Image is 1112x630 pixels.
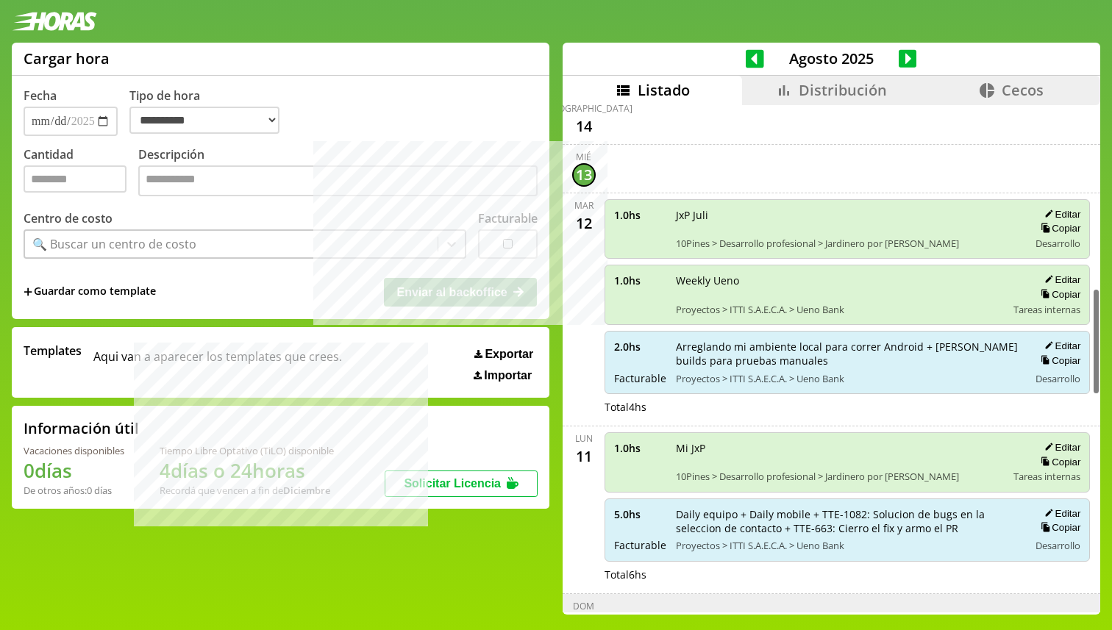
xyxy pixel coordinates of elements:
[614,371,666,385] span: Facturable
[1036,288,1080,301] button: Copiar
[573,600,594,612] div: dom
[138,165,538,196] textarea: Descripción
[283,484,330,497] b: Diciembre
[24,484,124,497] div: De otros años: 0 días
[485,348,533,361] span: Exportar
[605,568,1091,581] div: Total 6 hs
[1036,354,1080,367] button: Copiar
[572,115,596,138] div: 14
[24,457,124,484] h1: 0 días
[1002,80,1044,100] span: Cecos
[24,284,156,300] span: +Guardar como template
[614,340,666,354] span: 2.0 hs
[24,444,124,457] div: Vacaciones disponibles
[764,49,899,68] span: Agosto 2025
[24,418,139,438] h2: Información útil
[676,273,1004,287] span: Weekly Ueno
[572,445,596,468] div: 11
[676,507,1019,535] span: Daily equipo + Daily mobile + TTE-1082: Solucion de bugs en la seleccion de contacto + TTE-663: C...
[1036,539,1080,552] span: Desarrollo
[614,273,666,287] span: 1.0 hs
[605,400,1091,414] div: Total 4 hs
[574,199,594,212] div: mar
[638,80,690,100] span: Listado
[676,237,1019,250] span: 10Pines > Desarrollo profesional > Jardinero por [PERSON_NAME]
[1040,441,1080,454] button: Editar
[1013,303,1080,316] span: Tareas internas
[1036,456,1080,468] button: Copiar
[24,87,57,104] label: Fecha
[93,343,342,382] span: Aqui van a aparecer los templates que crees.
[676,470,1004,483] span: 10Pines > Desarrollo profesional > Jardinero por [PERSON_NAME]
[1040,340,1080,352] button: Editar
[24,343,82,359] span: Templates
[1036,222,1080,235] button: Copiar
[1040,273,1080,286] button: Editar
[1040,507,1080,520] button: Editar
[160,484,334,497] div: Recordá que vencen a fin de
[32,236,196,252] div: 🔍 Buscar un centro de costo
[24,210,113,226] label: Centro de costo
[129,107,279,134] select: Tipo de hora
[478,210,538,226] label: Facturable
[1040,208,1080,221] button: Editar
[470,347,538,362] button: Exportar
[160,457,334,484] h1: 4 días o 24 horas
[484,369,532,382] span: Importar
[676,208,1019,222] span: JxP Juli
[614,208,666,222] span: 1.0 hs
[1036,372,1080,385] span: Desarrollo
[12,12,97,31] img: logotipo
[404,477,501,490] span: Solicitar Licencia
[160,444,334,457] div: Tiempo Libre Optativo (TiLO) disponible
[129,87,291,136] label: Tipo de hora
[614,441,666,455] span: 1.0 hs
[572,212,596,235] div: 12
[24,284,32,300] span: +
[138,146,538,200] label: Descripción
[1036,237,1080,250] span: Desarrollo
[676,539,1019,552] span: Proyectos > ITTI S.A.E.C.A. > Ueno Bank
[1036,521,1080,534] button: Copiar
[676,441,1004,455] span: Mi JxP
[24,146,138,200] label: Cantidad
[676,340,1019,368] span: Arreglando mi ambiente local para correr Android + [PERSON_NAME] builds para pruebas manuales
[799,80,887,100] span: Distribución
[24,49,110,68] h1: Cargar hora
[575,432,593,445] div: lun
[572,163,596,187] div: 13
[563,105,1100,612] div: scrollable content
[24,165,126,193] input: Cantidad
[535,102,632,115] div: [DEMOGRAPHIC_DATA]
[576,151,591,163] div: mié
[1013,470,1080,483] span: Tareas internas
[676,303,1004,316] span: Proyectos > ITTI S.A.E.C.A. > Ueno Bank
[385,470,538,497] button: Solicitar Licencia
[676,372,1019,385] span: Proyectos > ITTI S.A.E.C.A. > Ueno Bank
[614,507,666,521] span: 5.0 hs
[614,538,666,552] span: Facturable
